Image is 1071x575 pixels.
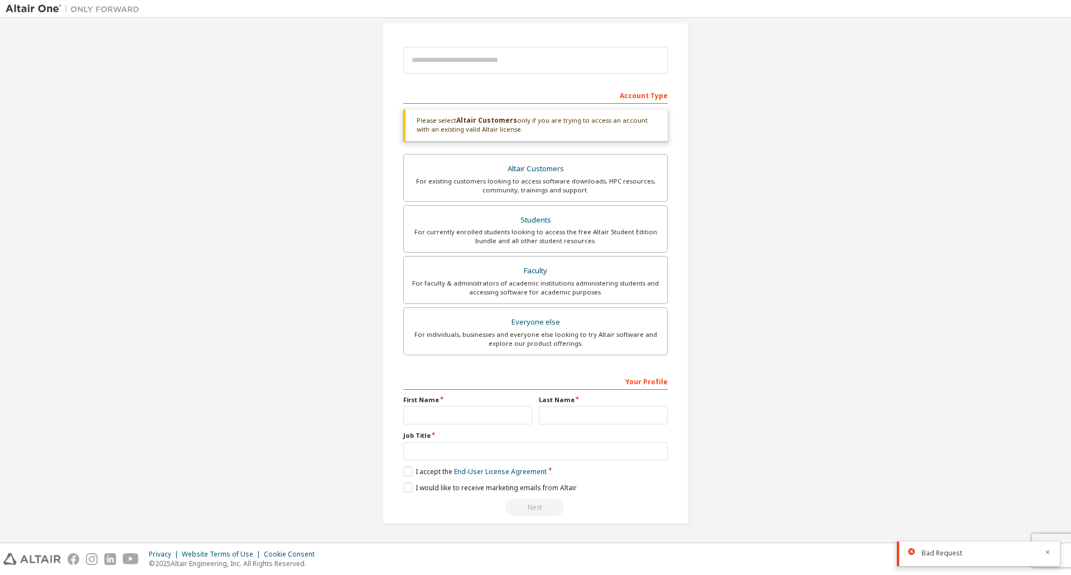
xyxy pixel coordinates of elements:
div: For faculty & administrators of academic institutions administering students and accessing softwa... [411,279,660,297]
img: linkedin.svg [104,553,116,565]
div: Everyone else [411,315,660,330]
p: © 2025 Altair Engineering, Inc. All Rights Reserved. [149,559,321,568]
img: instagram.svg [86,553,98,565]
img: facebook.svg [67,553,79,565]
a: End-User License Agreement [454,467,547,476]
label: I would like to receive marketing emails from Altair [403,483,577,492]
div: For individuals, businesses and everyone else looking to try Altair software and explore our prod... [411,330,660,348]
div: Cookie Consent [264,550,321,559]
img: altair_logo.svg [3,553,61,565]
div: Read and acccept EULA to continue [403,499,668,516]
div: Account Type [403,86,668,104]
div: Privacy [149,550,182,559]
div: Your Profile [403,372,668,390]
div: For currently enrolled students looking to access the free Altair Student Edition bundle and all ... [411,228,660,245]
img: youtube.svg [123,553,139,565]
div: Students [411,212,660,228]
div: Altair Customers [411,161,660,177]
label: First Name [403,395,532,404]
div: Please select only if you are trying to access an account with an existing valid Altair license. [403,109,668,141]
div: For existing customers looking to access software downloads, HPC resources, community, trainings ... [411,177,660,195]
div: Faculty [411,263,660,279]
span: Bad Request [922,549,962,558]
label: Last Name [539,395,668,404]
label: Job Title [403,431,668,440]
b: Altair Customers [456,115,517,125]
img: Altair One [6,3,145,15]
label: I accept the [403,467,547,476]
div: Website Terms of Use [182,550,264,559]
